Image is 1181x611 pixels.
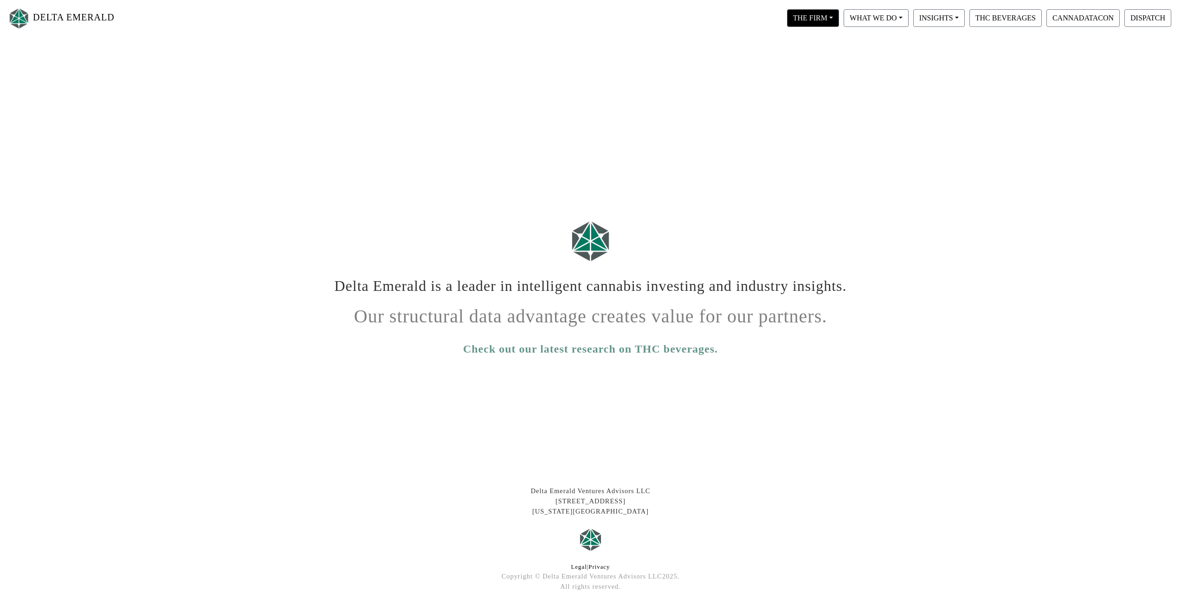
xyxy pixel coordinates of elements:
img: Logo [577,526,605,553]
button: CANNADATACON [1046,9,1120,27]
div: All rights reserved. [326,582,855,592]
div: Delta Emerald Ventures Advisors LLC [STREET_ADDRESS] [US_STATE][GEOGRAPHIC_DATA] [326,486,855,516]
a: Privacy [588,564,610,570]
div: | [326,563,855,572]
div: At Delta Emerald Ventures, we lead in cannabis technology investing and industry insights, levera... [326,592,855,597]
button: THC BEVERAGES [969,9,1042,27]
div: Copyright © Delta Emerald Ventures Advisors LLC 2025 . [326,572,855,582]
button: INSIGHTS [913,9,965,27]
h1: Delta Emerald is a leader in intelligent cannabis investing and industry insights. [333,270,848,295]
button: THE FIRM [787,9,839,27]
img: Logo [7,6,31,31]
a: Legal [571,564,587,570]
button: WHAT WE DO [844,9,909,27]
a: Check out our latest research on THC beverages. [463,341,718,357]
a: DISPATCH [1122,13,1174,21]
img: Logo [568,217,614,265]
button: DISPATCH [1124,9,1171,27]
h1: Our structural data advantage creates value for our partners. [333,298,848,328]
a: THC BEVERAGES [967,13,1044,21]
a: CANNADATACON [1044,13,1122,21]
a: DELTA EMERALD [7,4,115,33]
